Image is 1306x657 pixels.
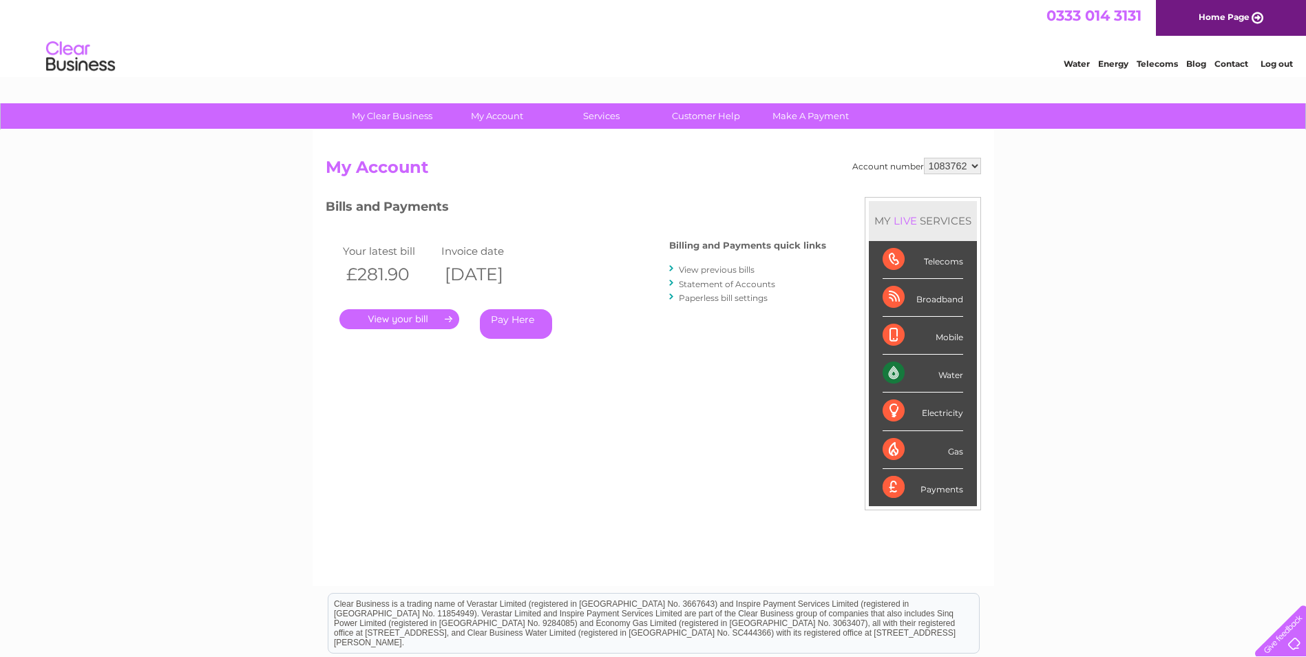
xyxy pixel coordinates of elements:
[883,279,963,317] div: Broadband
[1261,59,1293,69] a: Log out
[883,469,963,506] div: Payments
[869,201,977,240] div: MY SERVICES
[328,8,979,67] div: Clear Business is a trading name of Verastar Limited (registered in [GEOGRAPHIC_DATA] No. 3667643...
[438,260,537,289] th: [DATE]
[326,197,826,221] h3: Bills and Payments
[1098,59,1128,69] a: Energy
[679,279,775,289] a: Statement of Accounts
[883,393,963,430] div: Electricity
[1064,59,1090,69] a: Water
[326,158,981,184] h2: My Account
[883,355,963,393] div: Water
[669,240,826,251] h4: Billing and Payments quick links
[1186,59,1206,69] a: Blog
[883,431,963,469] div: Gas
[852,158,981,174] div: Account number
[891,214,920,227] div: LIVE
[480,309,552,339] a: Pay Here
[335,103,449,129] a: My Clear Business
[339,242,439,260] td: Your latest bill
[883,317,963,355] div: Mobile
[545,103,658,129] a: Services
[440,103,554,129] a: My Account
[883,241,963,279] div: Telecoms
[1214,59,1248,69] a: Contact
[1046,7,1141,24] a: 0333 014 3131
[438,242,537,260] td: Invoice date
[339,309,459,329] a: .
[339,260,439,289] th: £281.90
[45,36,116,78] img: logo.png
[1137,59,1178,69] a: Telecoms
[649,103,763,129] a: Customer Help
[754,103,867,129] a: Make A Payment
[679,293,768,303] a: Paperless bill settings
[679,264,755,275] a: View previous bills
